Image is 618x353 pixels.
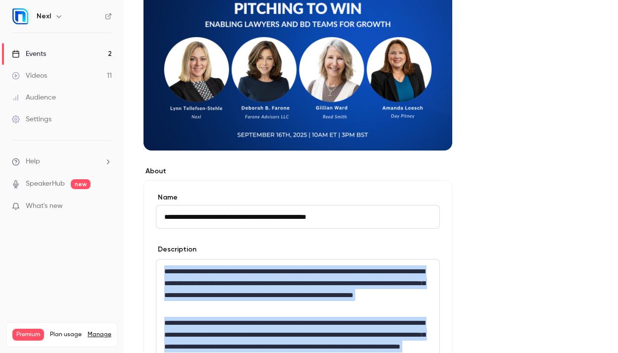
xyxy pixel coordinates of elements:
li: help-dropdown-opener [12,156,112,167]
span: Plan usage [50,331,82,339]
a: SpeakerHub [26,179,65,189]
img: Nexl [12,8,28,24]
div: Videos [12,71,47,81]
a: Manage [88,331,111,339]
div: Audience [12,93,56,102]
label: About [143,166,452,176]
span: Help [26,156,40,167]
span: new [71,179,91,189]
span: Premium [12,329,44,341]
h6: Nexl [37,11,51,21]
div: Settings [12,114,51,124]
label: Name [156,193,440,202]
label: Description [156,245,196,254]
div: Events [12,49,46,59]
span: What's new [26,201,63,211]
